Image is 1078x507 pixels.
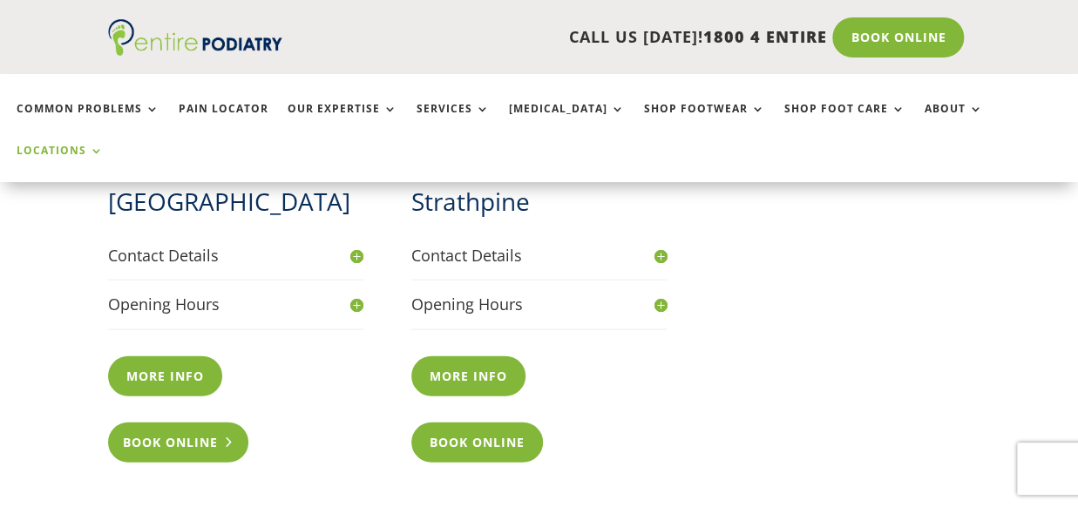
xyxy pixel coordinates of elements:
h4: Contact Details [411,245,668,267]
a: Book Online [832,17,964,57]
a: More info [108,356,222,396]
h4: Opening Hours [411,294,668,315]
a: Common Problems [17,103,159,140]
a: More info [411,356,525,396]
a: Book Online [108,422,248,463]
h2: [GEOGRAPHIC_DATA] [108,185,364,227]
h2: Strathpine [411,185,668,227]
a: [MEDICAL_DATA] [509,103,625,140]
a: Shop Foot Care [784,103,905,140]
img: logo (1) [108,19,282,56]
a: Shop Footwear [644,103,765,140]
a: Locations [17,145,104,182]
a: Pain Locator [179,103,268,140]
h4: Contact Details [108,245,364,267]
a: About [925,103,983,140]
a: Our Expertise [288,103,397,140]
a: Book Online [411,422,543,463]
h4: Opening Hours [108,294,364,315]
a: Services [417,103,490,140]
a: Entire Podiatry [108,42,282,59]
p: CALL US [DATE]! [301,26,827,49]
span: 1800 4 ENTIRE [702,26,826,47]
